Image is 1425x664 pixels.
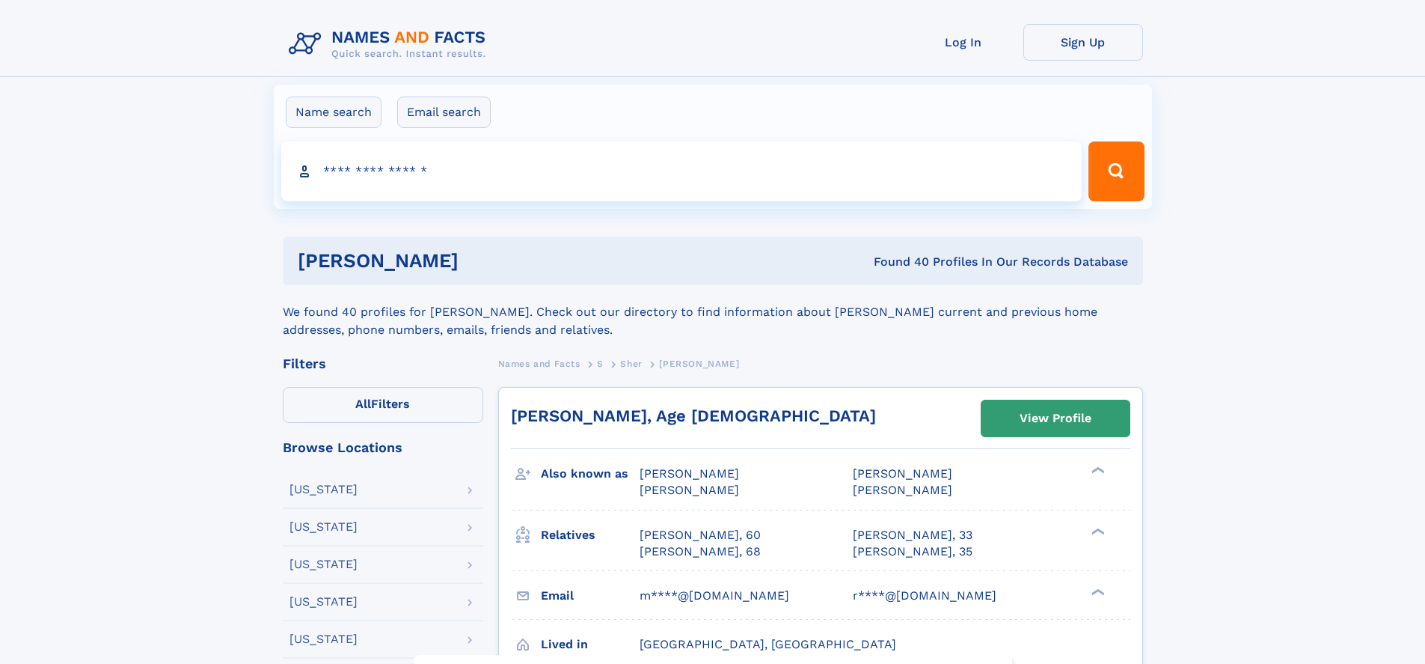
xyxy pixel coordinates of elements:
[640,527,761,543] a: [PERSON_NAME], 60
[597,359,604,369] span: S
[281,141,1082,201] input: search input
[283,387,483,423] label: Filters
[283,285,1143,339] div: We found 40 profiles for [PERSON_NAME]. Check out our directory to find information about [PERSON...
[1020,401,1091,436] div: View Profile
[853,483,952,497] span: [PERSON_NAME]
[355,397,371,411] span: All
[541,583,640,609] h3: Email
[1088,141,1144,201] button: Search Button
[640,466,739,481] span: [PERSON_NAME]
[620,359,642,369] span: Sher
[283,357,483,371] div: Filters
[1088,466,1106,475] div: ❯
[289,484,358,496] div: [US_STATE]
[640,483,739,497] span: [PERSON_NAME]
[597,354,604,373] a: S
[289,521,358,533] div: [US_STATE]
[904,24,1023,61] a: Log In
[283,24,498,64] img: Logo Names and Facts
[1023,24,1143,61] a: Sign Up
[289,596,358,608] div: [US_STATE]
[541,523,640,548] h3: Relatives
[666,254,1128,270] div: Found 40 Profiles In Our Records Database
[298,252,666,270] h1: [PERSON_NAME]
[640,637,896,651] span: [GEOGRAPHIC_DATA], [GEOGRAPHIC_DATA]
[853,543,972,560] a: [PERSON_NAME], 35
[289,558,358,570] div: [US_STATE]
[286,97,381,128] label: Name search
[511,406,876,425] a: [PERSON_NAME], Age [DEMOGRAPHIC_DATA]
[640,543,761,560] a: [PERSON_NAME], 68
[1088,587,1106,597] div: ❯
[853,527,972,543] a: [PERSON_NAME], 33
[659,359,739,369] span: [PERSON_NAME]
[283,441,483,454] div: Browse Locations
[981,400,1130,436] a: View Profile
[1088,526,1106,536] div: ❯
[853,466,952,481] span: [PERSON_NAME]
[397,97,491,128] label: Email search
[541,461,640,487] h3: Also known as
[541,632,640,657] h3: Lived in
[620,354,642,373] a: Sher
[289,633,358,645] div: [US_STATE]
[498,354,580,373] a: Names and Facts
